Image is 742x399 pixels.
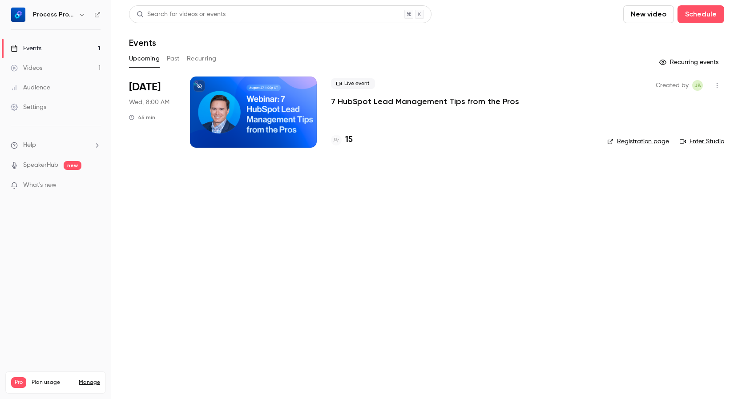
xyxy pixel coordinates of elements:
[607,137,669,146] a: Registration page
[129,37,156,48] h1: Events
[11,377,26,388] span: Pro
[23,181,56,190] span: What's new
[11,44,41,53] div: Events
[11,141,101,150] li: help-dropdown-opener
[64,161,81,170] span: new
[167,52,180,66] button: Past
[331,134,353,146] a: 15
[680,137,724,146] a: Enter Studio
[129,80,161,94] span: [DATE]
[32,379,73,386] span: Plan usage
[79,379,100,386] a: Manage
[11,83,50,92] div: Audience
[11,103,46,112] div: Settings
[90,181,101,189] iframe: Noticeable Trigger
[11,8,25,22] img: Process Pro Consulting
[33,10,75,19] h6: Process Pro Consulting
[677,5,724,23] button: Schedule
[129,77,176,148] div: Aug 27 Wed, 1:00 PM (America/Chicago)
[694,80,701,91] span: JB
[23,161,58,170] a: SpeakerHub
[656,80,689,91] span: Created by
[129,52,160,66] button: Upcoming
[129,98,169,107] span: Wed, 8:00 AM
[655,55,724,69] button: Recurring events
[23,141,36,150] span: Help
[129,114,155,121] div: 45 min
[623,5,674,23] button: New video
[11,64,42,73] div: Videos
[331,78,375,89] span: Live event
[331,96,519,107] a: 7 HubSpot Lead Management Tips from the Pros
[137,10,226,19] div: Search for videos or events
[345,134,353,146] h4: 15
[692,80,703,91] span: Jenny-Kate Barkin
[187,52,217,66] button: Recurring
